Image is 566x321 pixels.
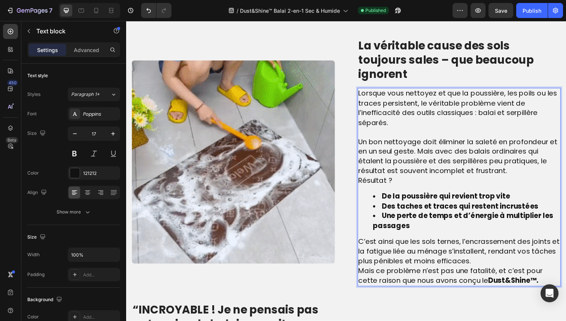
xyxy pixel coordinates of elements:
[83,170,118,177] div: 121212
[365,7,386,14] span: Published
[27,271,45,278] div: Padding
[3,3,56,18] button: 7
[27,170,39,176] div: Color
[7,80,18,86] div: 450
[27,314,39,320] div: Color
[6,137,18,143] div: Beta
[240,7,340,15] span: Dust&Shine™ Balai 2-en-1 Sec & Humide
[516,3,548,18] button: Publish
[236,69,444,271] div: Rich Text Editor. Editing area: main
[74,46,99,54] p: Advanced
[489,3,513,18] button: Save
[27,295,64,305] div: Background
[236,17,444,63] h2: La véritable cause des sols toujours sales – que beaucoup ignorent
[261,184,421,194] strong: Des taches et traces qui restent incrustées
[36,27,100,36] p: Text block
[83,111,118,118] div: Poppins
[57,208,91,216] div: Show more
[49,6,52,15] p: 7
[141,3,171,18] div: Undo/Redo
[27,188,48,198] div: Align
[27,205,120,219] button: Show more
[83,272,118,278] div: Add...
[83,314,118,321] div: Add...
[237,69,440,109] span: Lorsque vous nettoyez et que la poussière, les poils ou les traces persistent, le véritable probl...
[27,232,47,242] div: Size
[71,91,100,98] span: Paragraph 1*
[237,158,272,168] span: Résultat ?
[68,88,120,101] button: Paragraph 1*
[237,118,440,158] span: Un bon nettoyage doit éliminer la saleté en profondeur et en un seul geste. Mais avec des balais ...
[369,260,421,270] strong: Dust&Shine™.
[495,7,507,14] span: Save
[237,7,238,15] span: /
[37,46,58,54] p: Settings
[237,250,425,270] span: Mais ce problème n’est pas une fatalité, et c’est pour cette raison que nous avons conçu le
[27,110,37,117] div: Font
[237,220,442,250] span: C’est ainsi que les sols ternes, l’encrassement des joints et la fatigue liée au ménage s’install...
[541,284,559,302] div: Open Intercom Messenger
[252,194,436,214] strong: Une perte de temps et d’énergie à multiplier les passages
[126,21,566,321] iframe: Design area
[27,251,40,258] div: Width
[261,174,392,184] strong: De la poussière qui revient trop vite
[27,72,48,79] div: Text style
[27,128,47,139] div: Size
[68,248,120,261] input: Auto
[523,7,541,15] div: Publish
[27,91,40,98] div: Styles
